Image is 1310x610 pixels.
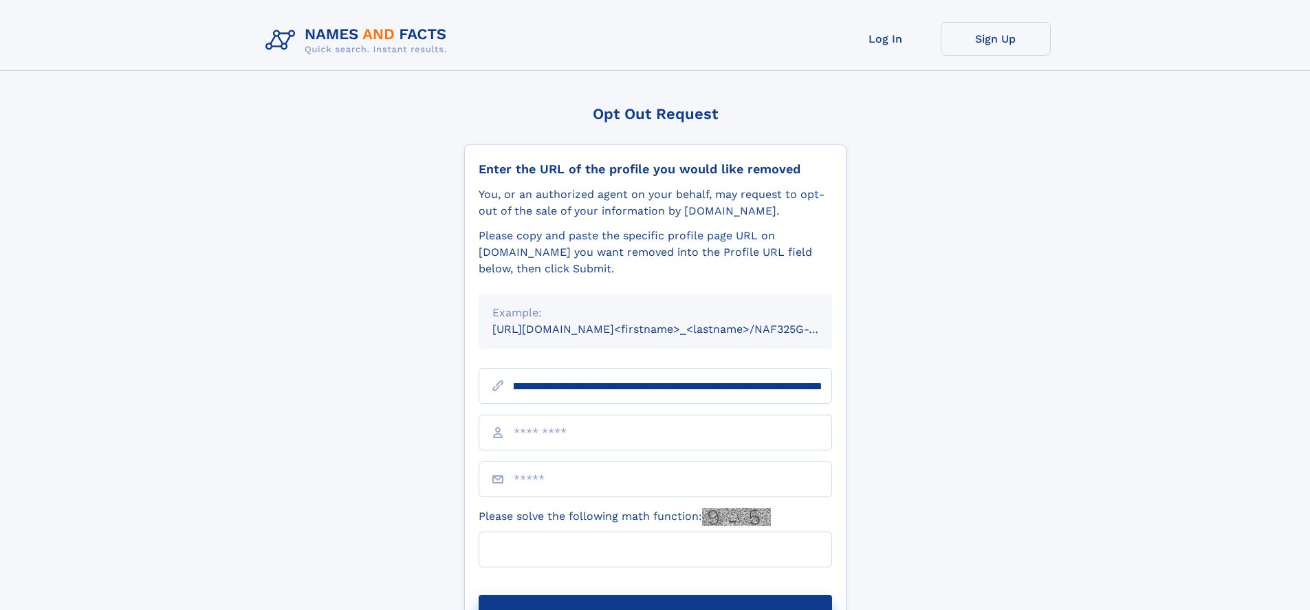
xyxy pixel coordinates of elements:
[831,22,941,56] a: Log In
[492,323,858,336] small: [URL][DOMAIN_NAME]<firstname>_<lastname>/NAF325G-xxxxxxxx
[479,508,771,526] label: Please solve the following math function:
[941,22,1051,56] a: Sign Up
[492,305,818,321] div: Example:
[464,105,847,122] div: Opt Out Request
[479,162,832,177] div: Enter the URL of the profile you would like removed
[479,186,832,219] div: You, or an authorized agent on your behalf, may request to opt-out of the sale of your informatio...
[479,228,832,277] div: Please copy and paste the specific profile page URL on [DOMAIN_NAME] you want removed into the Pr...
[260,22,458,59] img: Logo Names and Facts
